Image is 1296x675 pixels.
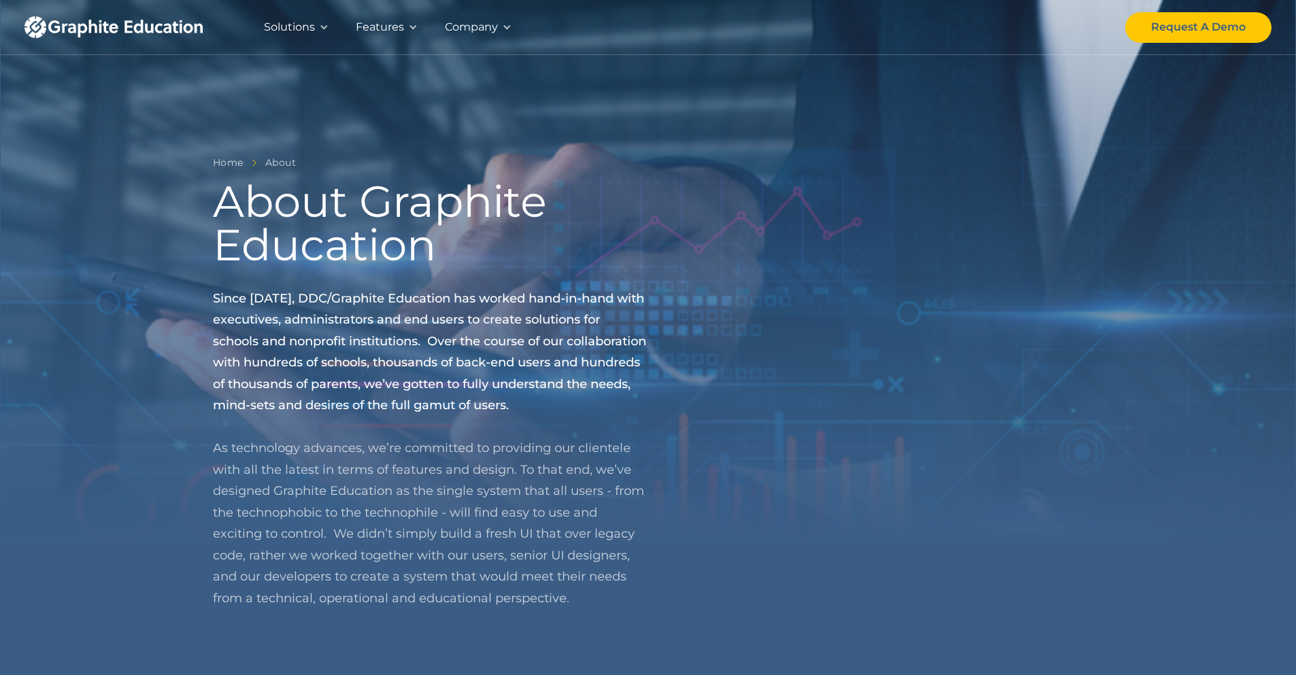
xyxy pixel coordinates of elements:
[213,288,648,610] p: As technology advances, we’re committed to providing our clientele with all the latest in terms o...
[213,179,648,266] h1: About Graphite Education
[264,18,315,37] div: Solutions
[356,18,404,37] div: Features
[213,291,646,413] span: Since [DATE], DDC/Graphite Education has worked hand-in-hand with executives, administrators and ...
[445,18,498,37] div: Company
[213,154,244,171] a: Home
[1125,12,1272,43] a: Request A Demo
[265,154,297,171] a: About
[1151,18,1246,37] div: Request A Demo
